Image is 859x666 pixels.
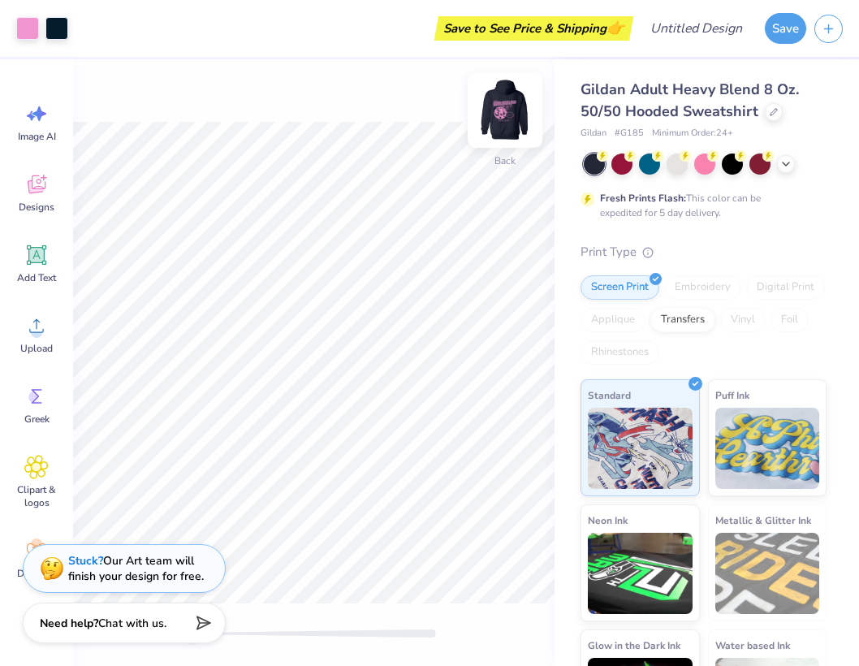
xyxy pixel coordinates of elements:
[664,275,741,300] div: Embroidery
[715,387,749,404] span: Puff Ink
[637,12,757,45] input: Untitled Design
[588,408,693,489] img: Standard
[715,408,820,489] img: Puff Ink
[650,308,715,332] div: Transfers
[715,637,790,654] span: Water based Ink
[19,201,54,214] span: Designs
[588,637,680,654] span: Glow in the Dark Ink
[600,192,686,205] strong: Fresh Prints Flash:
[581,275,659,300] div: Screen Print
[581,308,645,332] div: Applique
[68,553,103,569] strong: Stuck?
[746,275,825,300] div: Digital Print
[606,18,624,37] span: 👉
[588,533,693,614] img: Neon Ink
[765,13,806,44] button: Save
[581,127,606,141] span: Gildan
[98,616,166,631] span: Chat with us.
[581,80,799,121] span: Gildan Adult Heavy Blend 8 Oz. 50/50 Hooded Sweatshirt
[438,16,629,41] div: Save to See Price & Shipping
[715,533,820,614] img: Metallic & Glitter Ink
[588,387,631,404] span: Standard
[581,340,659,365] div: Rhinestones
[40,616,98,631] strong: Need help?
[17,567,56,580] span: Decorate
[20,342,53,355] span: Upload
[10,483,63,509] span: Clipart & logos
[771,308,809,332] div: Foil
[24,413,50,426] span: Greek
[652,127,733,141] span: Minimum Order: 24 +
[588,512,628,529] span: Neon Ink
[494,154,516,168] div: Back
[720,308,766,332] div: Vinyl
[17,271,56,284] span: Add Text
[473,78,537,143] img: Back
[581,243,827,262] div: Print Type
[68,553,204,584] div: Our Art team will finish your design for free.
[615,127,644,141] span: # G185
[715,512,811,529] span: Metallic & Glitter Ink
[18,130,56,143] span: Image AI
[600,191,800,220] div: This color can be expedited for 5 day delivery.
